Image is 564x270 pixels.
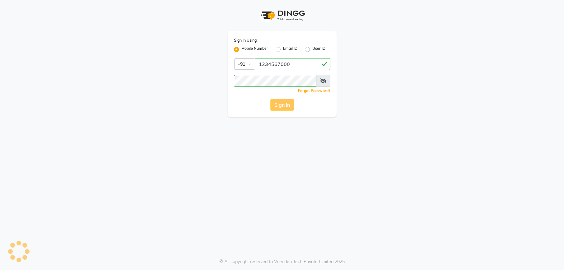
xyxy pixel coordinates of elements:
[234,38,258,43] label: Sign In Using:
[283,46,297,53] label: Email ID
[234,75,316,87] input: Username
[255,58,330,70] input: Username
[312,46,325,53] label: User ID
[241,46,268,53] label: Mobile Number
[298,88,330,93] a: Forgot Password?
[257,6,307,25] img: logo1.svg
